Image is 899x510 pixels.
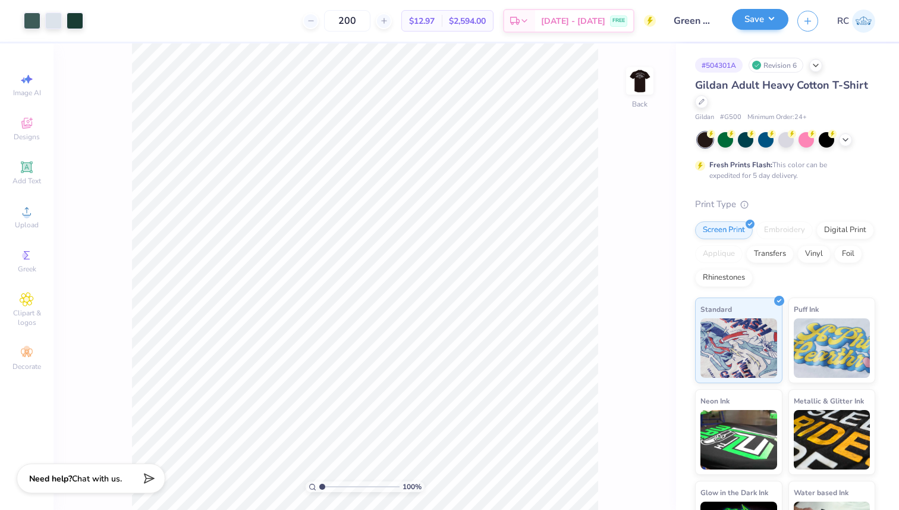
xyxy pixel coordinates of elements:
[732,9,788,30] button: Save
[541,15,605,27] span: [DATE] - [DATE]
[746,245,794,263] div: Transfers
[449,15,486,27] span: $2,594.00
[797,245,831,263] div: Vinyl
[695,245,743,263] div: Applique
[612,17,625,25] span: FREE
[409,15,435,27] span: $12.97
[720,112,741,123] span: # G500
[700,410,777,470] img: Neon Ink
[749,58,803,73] div: Revision 6
[15,220,39,230] span: Upload
[665,9,723,33] input: Untitled Design
[700,318,777,378] img: Standard
[72,473,122,484] span: Chat with us.
[756,221,813,239] div: Embroidery
[794,318,870,378] img: Puff Ink
[837,10,875,33] a: RC
[695,58,743,73] div: # 504301A
[709,159,856,181] div: This color can be expedited for 5 day delivery.
[695,269,753,287] div: Rhinestones
[695,221,753,239] div: Screen Print
[794,410,870,470] img: Metallic & Glitter Ink
[852,10,875,33] img: Rohan Chaurasia
[695,112,714,123] span: Gildan
[14,132,40,142] span: Designs
[794,486,848,499] span: Water based Ink
[700,395,730,407] span: Neon Ink
[700,486,768,499] span: Glow in the Dark Ink
[695,198,875,211] div: Print Type
[794,395,864,407] span: Metallic & Glitter Ink
[13,88,41,98] span: Image AI
[628,69,652,93] img: Back
[29,473,72,484] strong: Need help?
[6,308,48,327] span: Clipart & logos
[324,10,370,32] input: – –
[12,362,41,371] span: Decorate
[747,112,807,123] span: Minimum Order: 24 +
[709,160,772,170] strong: Fresh Prints Flash:
[837,14,849,28] span: RC
[403,481,422,492] span: 100 %
[834,245,862,263] div: Foil
[794,303,819,315] span: Puff Ink
[632,99,647,109] div: Back
[695,78,868,92] span: Gildan Adult Heavy Cotton T-Shirt
[700,303,732,315] span: Standard
[12,176,41,186] span: Add Text
[816,221,874,239] div: Digital Print
[18,264,36,274] span: Greek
